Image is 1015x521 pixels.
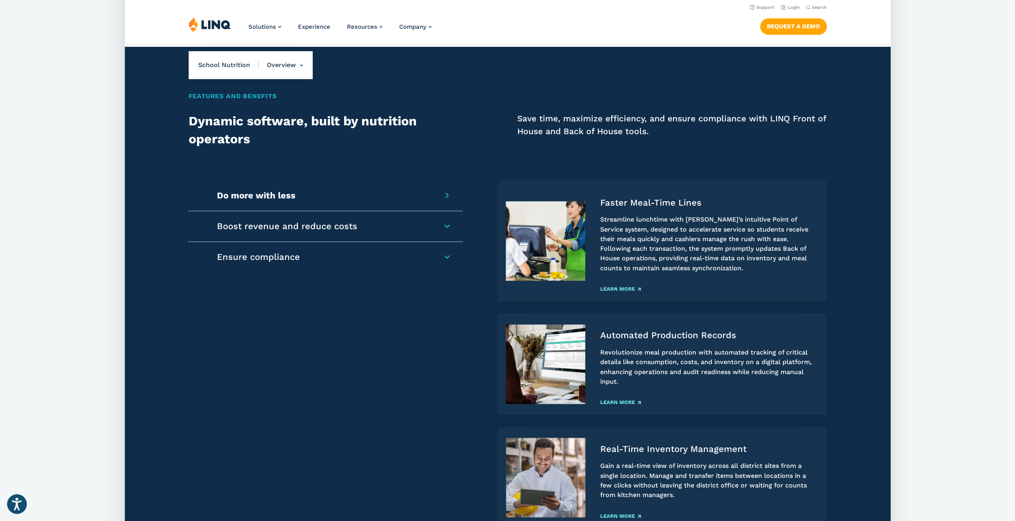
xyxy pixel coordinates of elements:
[189,17,231,32] img: LINQ | K‑12 Software
[780,5,799,10] a: Login
[600,461,818,500] p: Gain a real-time view of inventory across all district sites from a single location. Manage and t...
[600,513,641,519] a: Learn More
[298,23,330,30] a: Experience
[125,2,891,11] nav: Utility Navigation
[399,23,426,30] span: Company
[259,51,303,79] li: Overview
[600,330,818,341] h4: Automated Production Records
[217,221,425,232] h4: Boost revenue and reduce costs
[600,286,641,291] a: Learn More
[749,5,774,10] a: Support
[600,444,818,455] h4: Real-Time Inventory Management
[812,5,826,10] span: Search
[600,215,818,273] p: Streamline lunchtime with [PERSON_NAME]’s intuitive Point of Service system, designed to accelera...
[600,197,818,208] h4: Faster Meal-Time Lines
[760,17,826,34] nav: Button Navigation
[248,17,432,43] nav: Primary Navigation
[248,23,276,30] span: Solutions
[347,23,377,30] span: Resources
[347,23,382,30] a: Resources
[217,252,425,263] h4: Ensure compliance
[217,190,425,201] h4: Do more with less
[600,348,818,386] p: Revolutionize meal production with automated tracking of critical details like consumption, costs...
[399,23,432,30] a: Company
[760,18,826,34] a: Request a Demo
[248,23,281,30] a: Solutions
[198,61,259,69] span: School Nutrition
[806,4,826,10] button: Open Search Bar
[978,486,1003,511] iframe: Chat Window
[517,112,826,138] p: Save time, maximize efficiency, and ensure compliance with LINQ Front of House and Back of House ...
[189,91,827,101] h2: Features and Benefits
[189,112,443,149] h2: Dynamic software, built by nutrition operators
[600,400,641,405] a: Learn More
